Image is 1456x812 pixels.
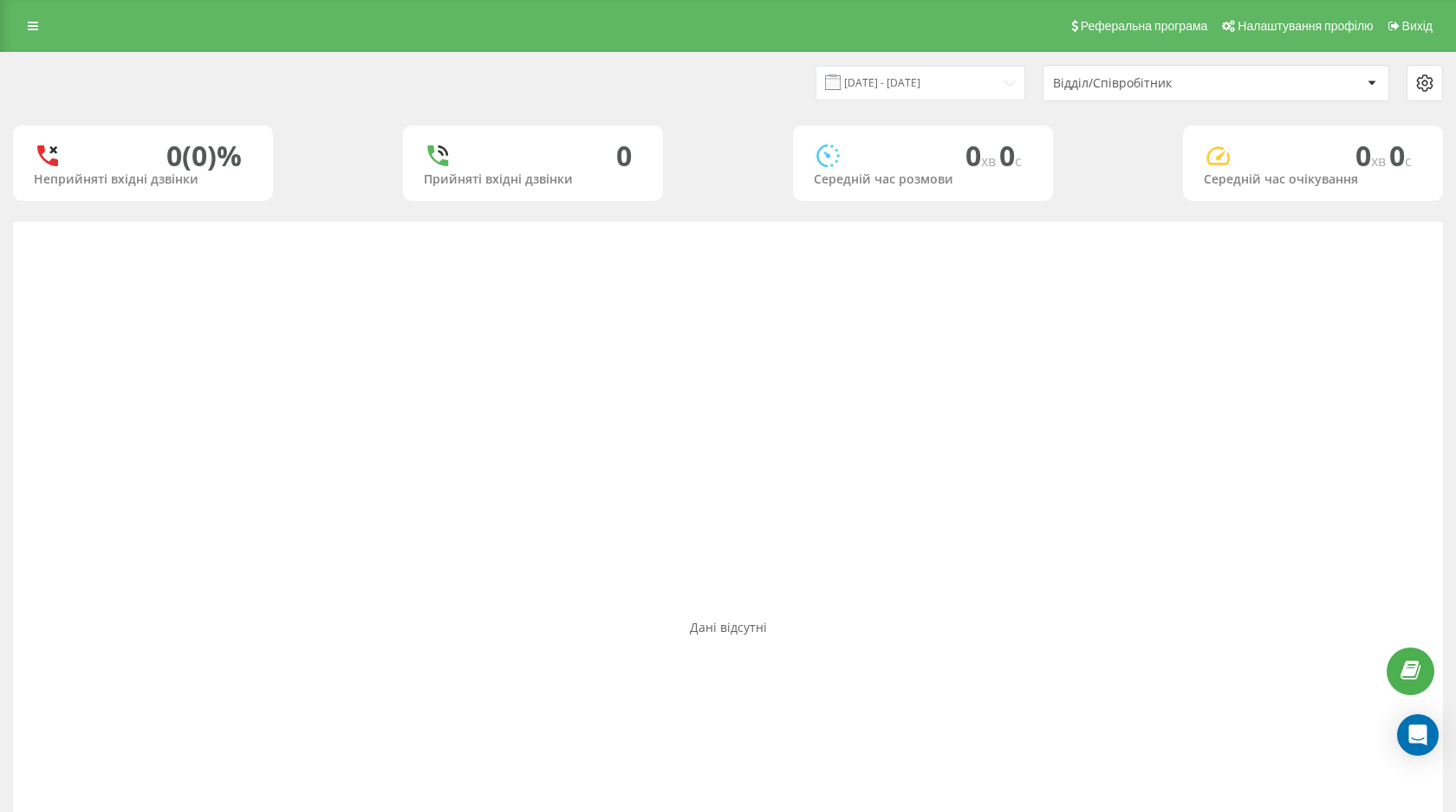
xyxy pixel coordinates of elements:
[965,137,999,174] span: 0
[1397,714,1439,756] div: Open Intercom Messenger
[616,139,632,172] div: 0
[34,172,252,187] div: Неприйняті вхідні дзвінки
[1402,19,1433,33] span: Вихід
[814,172,1032,187] div: Середній час розмови
[1371,151,1389,171] span: хв
[1204,172,1422,187] div: Середній час очікування
[999,137,1022,174] span: 0
[981,151,999,171] span: хв
[1238,19,1373,33] span: Налаштування профілю
[1355,137,1389,174] span: 0
[1015,151,1022,171] span: c
[166,139,242,172] div: 0 (0)%
[1389,137,1412,174] span: 0
[1405,151,1412,171] span: c
[1053,76,1260,91] div: Відділ/Співробітник
[424,172,642,187] div: Прийняті вхідні дзвінки
[1081,19,1208,33] span: Реферальна програма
